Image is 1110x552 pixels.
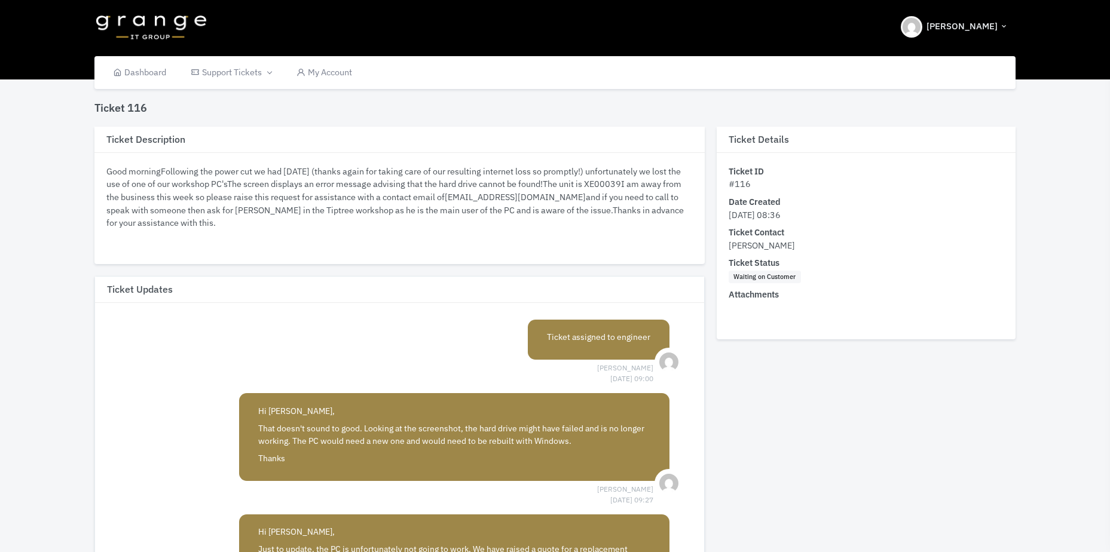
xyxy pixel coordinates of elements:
[729,165,1004,178] dt: Ticket ID
[106,165,693,229] p: Good morningFollowing the power cut we had [DATE] (thanks again for taking care of our resulting ...
[258,526,650,538] p: Hi [PERSON_NAME],
[894,6,1016,48] button: [PERSON_NAME]
[284,56,365,89] a: My Account
[95,277,704,303] h3: Ticket Updates
[729,195,1004,208] dt: Date Created
[729,240,795,251] span: [PERSON_NAME]
[729,256,1004,269] dt: Ticket Status
[547,331,650,344] p: Ticket assigned to engineer
[729,178,751,189] span: #116
[258,422,650,447] p: That doesn't sound to good. Looking at the screenshot, the hard drive might have failed and is no...
[94,102,147,115] h4: Ticket 116
[926,20,998,33] span: [PERSON_NAME]
[597,363,653,373] span: [PERSON_NAME] [DATE] 09:00
[729,271,801,284] span: Waiting on Customer
[178,56,283,89] a: Support Tickets
[94,127,705,153] h3: Ticket Description
[258,405,650,418] p: Hi [PERSON_NAME],
[717,127,1016,153] h3: Ticket Details
[258,452,650,465] p: Thanks
[901,16,922,38] img: Header Avatar
[729,288,1004,301] dt: Attachments
[100,56,179,89] a: Dashboard
[729,226,1004,239] dt: Ticket Contact
[729,209,781,220] span: [DATE] 08:36
[597,484,653,495] span: [PERSON_NAME] [DATE] 09:27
